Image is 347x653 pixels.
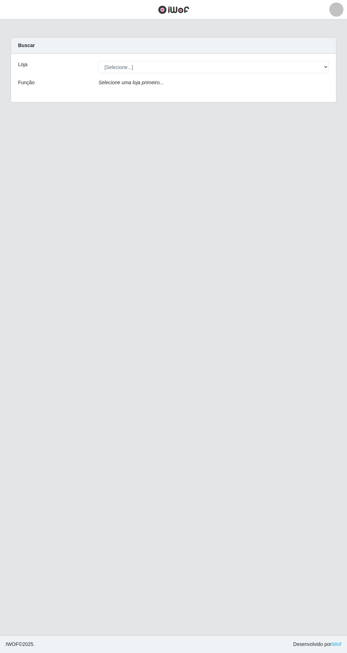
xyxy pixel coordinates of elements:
img: CoreUI Logo [158,5,189,14]
span: IWOF [6,641,19,647]
span: Desenvolvido por [293,641,341,648]
label: Função [18,79,35,86]
label: Loja [18,61,27,68]
span: © 2025 . [6,641,35,648]
strong: Buscar [18,42,35,48]
i: Selecione uma loja primeiro... [98,80,164,85]
a: iWof [331,641,341,647]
